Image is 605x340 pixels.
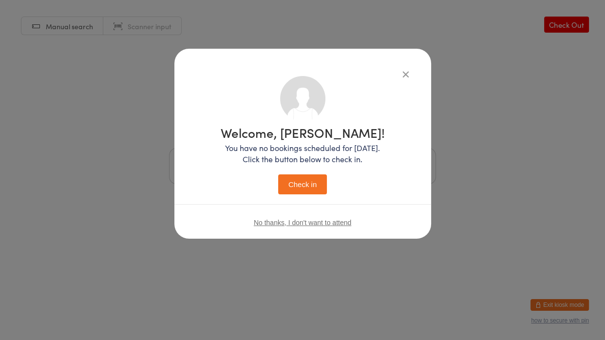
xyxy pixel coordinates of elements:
img: no_photo.png [280,76,325,121]
button: Check in [278,174,327,194]
button: No thanks, I don't want to attend [254,219,351,227]
p: You have no bookings scheduled for [DATE]. Click the button below to check in. [221,142,385,165]
h1: Welcome, [PERSON_NAME]! [221,126,385,139]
